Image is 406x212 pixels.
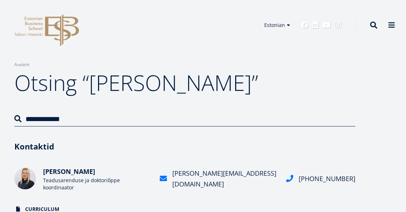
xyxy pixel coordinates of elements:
div: [PERSON_NAME][EMAIL_ADDRESS][DOMAIN_NAME] [172,168,277,189]
a: Instagram [334,22,341,29]
a: Youtube [322,22,331,29]
span: [PERSON_NAME] [43,167,95,176]
a: Avaleht [14,61,29,68]
h3: Kontaktid [14,141,355,152]
a: Facebook [301,22,308,29]
h1: Otsing “[PERSON_NAME]” [14,68,355,97]
a: Linkedin [312,22,319,29]
div: Teadusarenduse ja doktoriõppe koordinaator [43,177,151,191]
img: Sigrid Lainevee [14,168,36,189]
div: [PHONE_NUMBER] [299,173,355,184]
